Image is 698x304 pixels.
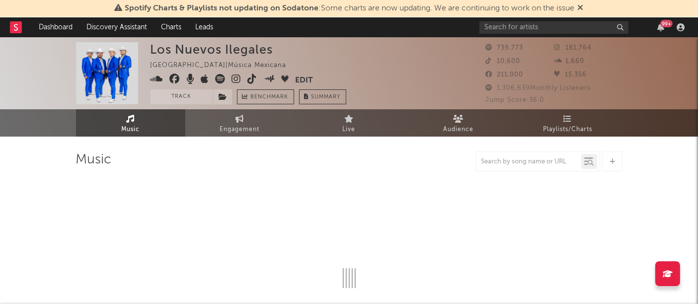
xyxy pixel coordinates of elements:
[479,21,628,34] input: Search for artists
[554,58,584,65] span: 1,660
[76,109,185,137] a: Music
[443,124,473,136] span: Audience
[660,20,673,27] div: 99 +
[125,4,575,12] span: : Some charts are now updating. We are continuing to work on the issue
[578,4,584,12] span: Dismiss
[295,74,313,86] button: Edit
[486,72,524,78] span: 211,000
[486,45,524,51] span: 739,773
[121,124,140,136] span: Music
[220,124,260,136] span: Engagement
[151,42,273,57] div: Los Nuevos Ilegales
[486,58,521,65] span: 10,600
[154,17,188,37] a: Charts
[311,94,341,100] span: Summary
[79,17,154,37] a: Discovery Assistant
[125,4,319,12] span: Spotify Charts & Playlists not updating on Sodatone
[476,158,581,166] input: Search by song name or URL
[554,72,587,78] span: 15,356
[237,89,294,104] a: Benchmark
[295,109,404,137] a: Live
[251,91,289,103] span: Benchmark
[151,60,298,72] div: [GEOGRAPHIC_DATA] | Música Mexicana
[299,89,346,104] button: Summary
[486,85,591,91] span: 1,306,639 Monthly Listeners
[554,45,592,51] span: 181,764
[151,89,213,104] button: Track
[188,17,220,37] a: Leads
[657,23,664,31] button: 99+
[543,124,592,136] span: Playlists/Charts
[513,109,622,137] a: Playlists/Charts
[486,97,544,103] span: Jump Score: 36.0
[343,124,356,136] span: Live
[185,109,295,137] a: Engagement
[32,17,79,37] a: Dashboard
[404,109,513,137] a: Audience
